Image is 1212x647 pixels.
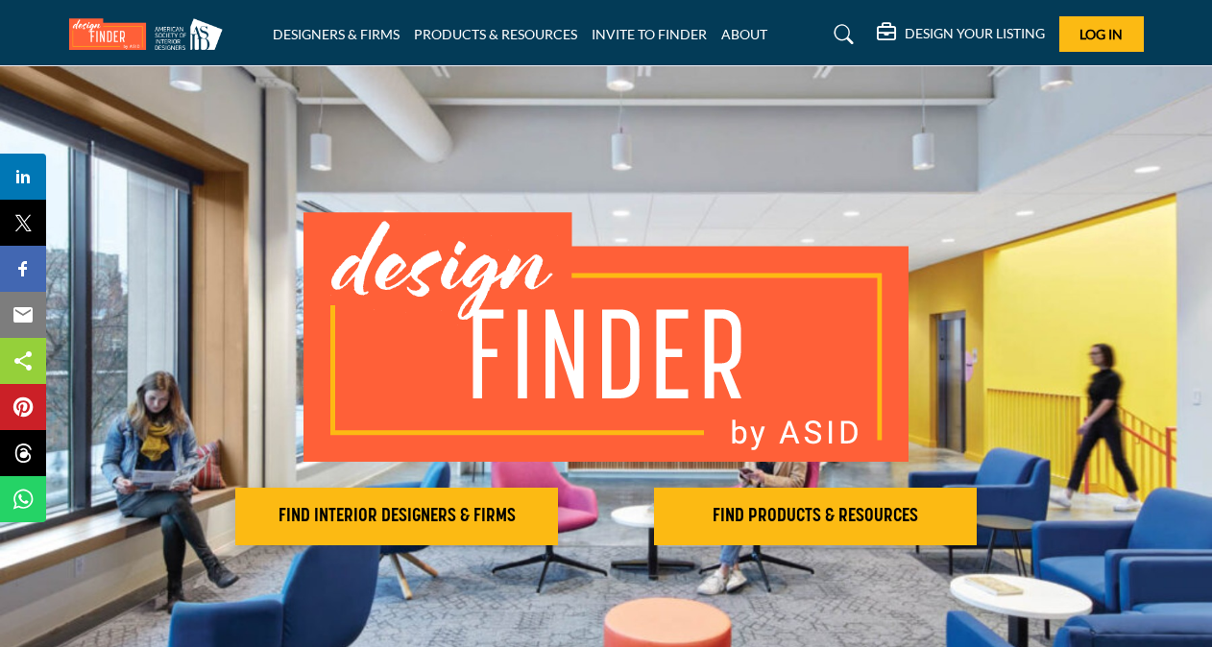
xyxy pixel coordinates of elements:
a: DESIGNERS & FIRMS [273,26,400,42]
button: FIND INTERIOR DESIGNERS & FIRMS [235,488,558,545]
img: image [303,212,909,462]
button: FIND PRODUCTS & RESOURCES [654,488,977,545]
a: INVITE TO FINDER [592,26,707,42]
a: PRODUCTS & RESOURCES [414,26,577,42]
div: DESIGN YOUR LISTING [877,23,1045,46]
span: Log In [1079,26,1123,42]
a: ABOUT [721,26,767,42]
button: Log In [1059,16,1144,52]
img: Site Logo [69,18,232,50]
h2: FIND INTERIOR DESIGNERS & FIRMS [241,505,552,528]
a: Search [815,19,866,50]
h2: FIND PRODUCTS & RESOURCES [660,505,971,528]
h5: DESIGN YOUR LISTING [905,25,1045,42]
